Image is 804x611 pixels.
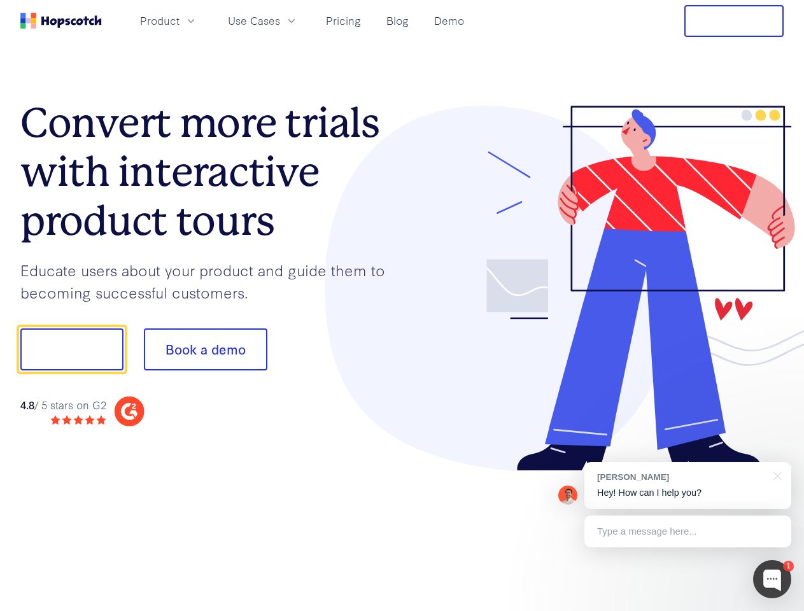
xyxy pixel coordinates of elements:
a: Blog [381,10,414,31]
div: [PERSON_NAME] [597,471,766,483]
p: Hey! How can I help you? [597,486,779,500]
div: / 5 stars on G2 [20,397,106,413]
img: Mark Spera [558,486,577,505]
button: Book a demo [144,328,267,370]
button: Free Trial [684,5,784,37]
a: Pricing [321,10,366,31]
button: Product [132,10,205,31]
span: Use Cases [228,13,280,29]
button: Use Cases [220,10,306,31]
button: Show me! [20,328,123,370]
a: Demo [429,10,469,31]
a: Home [20,13,102,29]
p: Educate users about your product and guide them to becoming successful customers. [20,259,402,303]
span: Product [140,13,180,29]
h1: Convert more trials with interactive product tours [20,99,402,245]
div: Type a message here... [584,516,791,547]
strong: 4.8 [20,397,34,412]
div: 1 [783,561,794,572]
